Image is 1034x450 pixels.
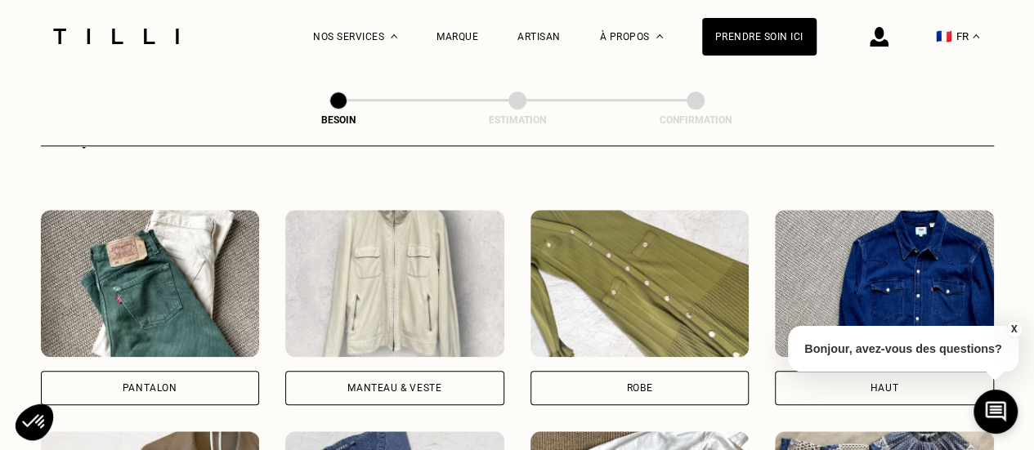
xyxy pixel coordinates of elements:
img: Logo du service de couturière Tilli [47,29,185,44]
div: Manteau & Veste [347,383,441,393]
button: X [1005,320,1022,338]
img: icône connexion [870,27,889,47]
img: Menu déroulant [391,34,397,38]
img: Tilli retouche votre Pantalon [41,210,260,357]
img: menu déroulant [973,34,979,38]
img: Menu déroulant à propos [656,34,663,38]
span: 🇫🇷 [936,29,952,44]
div: Robe [627,383,652,393]
p: Bonjour, avez-vous des questions? [788,326,1018,372]
a: Artisan [517,31,561,42]
a: Prendre soin ici [702,18,817,56]
div: Haut [871,383,898,393]
a: Marque [436,31,478,42]
div: Confirmation [614,114,777,126]
img: Tilli retouche votre Haut [775,210,994,357]
div: Estimation [436,114,599,126]
div: Pantalon [123,383,177,393]
img: Tilli retouche votre Robe [530,210,750,357]
div: Besoin [257,114,420,126]
img: Tilli retouche votre Manteau & Veste [285,210,504,357]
